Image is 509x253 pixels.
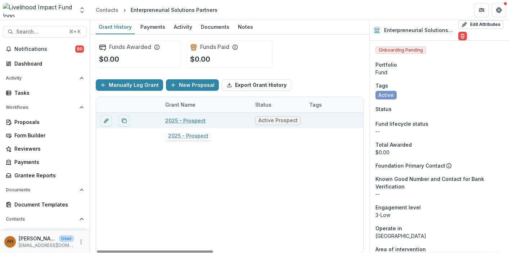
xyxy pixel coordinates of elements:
button: Open Activity [3,72,87,84]
p: -- [375,190,503,198]
button: Get Help [492,3,506,17]
p: $0.00 [99,54,119,65]
button: Open Workflows [3,102,87,113]
span: Known Good Number and Contact for Bank Verification [375,175,503,190]
div: Tags [305,101,326,108]
span: Status [375,105,392,113]
a: Notes [235,20,256,34]
span: Documents [6,187,77,192]
p: Foundation Primary Contact [375,162,445,169]
div: Dashboard [14,60,81,67]
button: New Proposal [166,79,219,91]
div: Payments [138,22,168,32]
div: Grant Name [161,97,251,112]
span: Onboarding Pending [375,46,426,54]
span: Workflows [6,105,77,110]
span: Area of intervention [375,245,426,253]
h2: Funds Awarded [109,44,151,50]
button: Delete [458,32,467,40]
button: edit [100,115,112,126]
span: Portfolio [375,61,397,68]
img: Livelihood Impact Fund logo [3,3,74,17]
button: Open Documents [3,184,87,196]
a: Grant History [96,20,135,34]
span: Tags [375,82,388,89]
a: Grantee Reports [3,169,87,181]
div: $0.00 [375,148,503,156]
span: Search... [16,29,65,35]
a: Form Builder [3,129,87,141]
div: Contacts [96,6,118,14]
span: Activity [6,76,77,81]
div: Amount Awarded [359,101,410,108]
div: Grantee Reports [14,172,81,179]
button: Edit Attributes [458,20,504,29]
span: 80 [75,45,84,53]
a: Proposals [3,116,87,128]
button: Notifications80 [3,43,87,55]
div: Tasks [14,89,81,97]
a: Dashboard [3,58,87,70]
p: [EMAIL_ADDRESS][DOMAIN_NAME] [19,242,74,249]
button: More [77,238,85,246]
h2: Enterpreneurial Solutions Partners [384,27,455,34]
div: Proposals [14,118,81,126]
a: Tasks [3,87,87,99]
div: Status [251,101,276,108]
button: Open Contacts [3,213,87,225]
a: Documents [198,20,232,34]
span: Active [378,92,394,98]
span: Engagement level [375,204,421,211]
div: Amount Awarded [359,97,413,112]
a: Payments [3,156,87,168]
p: $0.00 [190,54,210,65]
p: [PERSON_NAME] [19,235,56,242]
button: Manually Log Grant [96,79,163,91]
span: Total Awarded [375,141,412,148]
div: Amolo Ng'weno [7,239,13,244]
nav: breadcrumb [93,5,220,15]
div: Payments [14,158,81,166]
div: Activity [171,22,195,32]
div: Document Templates [14,201,81,208]
div: Enterpreneurial Solutions Partners [131,6,217,14]
a: Reviewers [3,143,87,155]
button: Open entity switcher [77,3,87,17]
button: Partners [474,3,489,17]
span: Fund lifecycle status [375,120,428,128]
p: [GEOGRAPHIC_DATA] [375,232,503,240]
a: Document Templates [3,199,87,210]
a: Payments [138,20,168,34]
span: Notifications [14,46,75,52]
span: Operate in [375,225,402,232]
div: Form Builder [14,132,81,139]
p: -- [375,128,503,135]
h2: Funds Paid [200,44,229,50]
div: Documents [198,22,232,32]
div: Grant History [96,22,135,32]
p: User [59,235,74,242]
div: Notes [235,22,256,32]
a: Contacts [93,5,121,15]
div: ⌘ + K [68,28,82,36]
span: Active Prospect [258,117,297,124]
p: 3-Low [375,211,503,219]
p: Fund [375,68,503,76]
a: Grantees [3,228,87,240]
button: Export Grant History [222,79,291,91]
div: Grant Name [161,101,200,108]
button: Duplicate proposal [118,115,130,126]
span: Contacts [6,217,77,222]
button: Search... [3,26,87,37]
div: Tags [305,97,359,112]
div: Status [251,97,305,112]
div: Reviewers [14,145,81,152]
a: 2025 - Prospect [165,117,206,124]
a: Activity [171,20,195,34]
